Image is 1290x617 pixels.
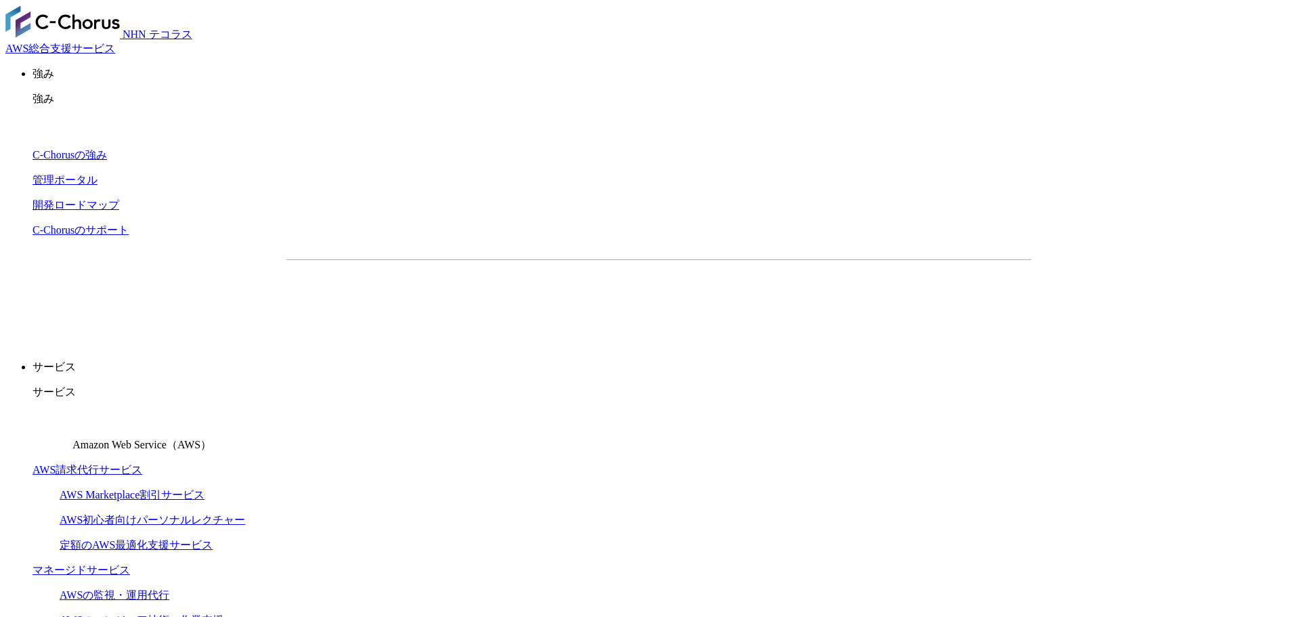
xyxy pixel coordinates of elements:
[33,174,98,186] a: 管理ポータル
[60,539,213,551] a: 定額のAWS最適化支援サービス
[60,514,245,526] a: AWS初心者向けパーソナルレクチャー
[72,439,211,450] span: Amazon Web Service（AWS）
[33,564,130,576] a: マネージドサービス
[60,489,205,501] a: AWS Marketplace割引サービス
[33,385,1285,400] p: サービス
[5,28,192,54] a: AWS総合支援サービス C-Chorus NHN テコラスAWS総合支援サービス
[33,360,1285,375] p: サービス
[60,589,169,601] a: AWSの監視・運用代行
[33,67,1285,81] p: 強み
[861,296,872,301] img: 矢印
[434,282,652,316] a: 資料を請求する
[33,92,1285,106] p: 強み
[5,5,120,38] img: AWS総合支援サービス C-Chorus
[33,410,70,448] img: Amazon Web Service（AWS）
[33,149,107,161] a: C-Chorusの強み
[33,464,142,475] a: AWS請求代行サービス
[33,224,129,236] a: C-Chorusのサポート
[33,199,119,211] a: 開発ロードマップ
[666,282,884,316] a: まずは相談する
[630,296,641,301] img: 矢印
